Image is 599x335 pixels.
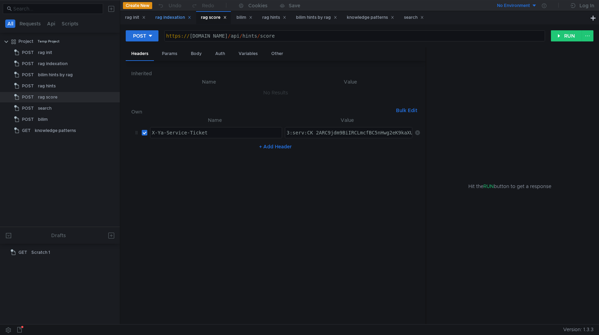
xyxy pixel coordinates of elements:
[152,0,186,11] button: Undo
[404,14,424,21] div: search
[468,182,551,190] span: Hit the button to get a response
[31,247,50,258] div: Scratch 1
[17,20,43,28] button: Requests
[169,1,181,10] div: Undo
[236,14,252,21] div: bilim
[125,14,146,21] div: rag init
[13,5,99,13] input: Search...
[393,106,420,115] button: Bulk Edit
[38,59,68,69] div: rag indexation
[137,78,281,86] th: Name
[497,2,530,9] div: No Environment
[347,14,394,21] div: knowledge patterns
[155,14,191,21] div: rag indexation
[38,114,48,125] div: bilim
[38,92,57,102] div: rag score
[22,103,34,114] span: POST
[38,36,60,47] div: Temp Project
[186,0,219,11] button: Redo
[22,70,34,80] span: POST
[248,1,267,10] div: Cookies
[60,20,80,28] button: Scripts
[282,116,412,124] th: Value
[210,47,231,60] div: Auth
[38,103,52,114] div: search
[281,78,420,86] th: Value
[262,14,286,21] div: rag hints
[18,36,33,47] div: Project
[38,81,56,91] div: rag hints
[296,14,337,21] div: bilim hints by rag
[233,47,263,60] div: Variables
[22,59,34,69] span: POST
[133,32,146,40] div: POST
[202,1,214,10] div: Redo
[156,47,183,60] div: Params
[483,183,494,189] span: RUN
[22,47,34,58] span: POST
[185,47,207,60] div: Body
[22,92,34,102] span: POST
[35,125,76,136] div: knowledge patterns
[563,325,593,335] span: Version: 1.3.3
[22,81,34,91] span: POST
[201,14,227,21] div: rag score
[147,116,282,124] th: Name
[51,231,66,240] div: Drafts
[263,89,288,96] nz-embed-empty: No Results
[18,247,27,258] span: GET
[579,1,594,10] div: Log In
[126,30,158,41] button: POST
[22,114,34,125] span: POST
[131,108,393,116] h6: Own
[22,125,31,136] span: GET
[289,3,300,8] div: Save
[266,47,289,60] div: Other
[123,2,152,9] button: Create New
[5,20,15,28] button: All
[551,30,582,41] button: RUN
[256,142,295,151] button: + Add Header
[38,47,52,58] div: rag init
[45,20,57,28] button: Api
[131,69,420,78] h6: Inherited
[38,70,73,80] div: bilim hints by rag
[126,47,154,61] div: Headers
